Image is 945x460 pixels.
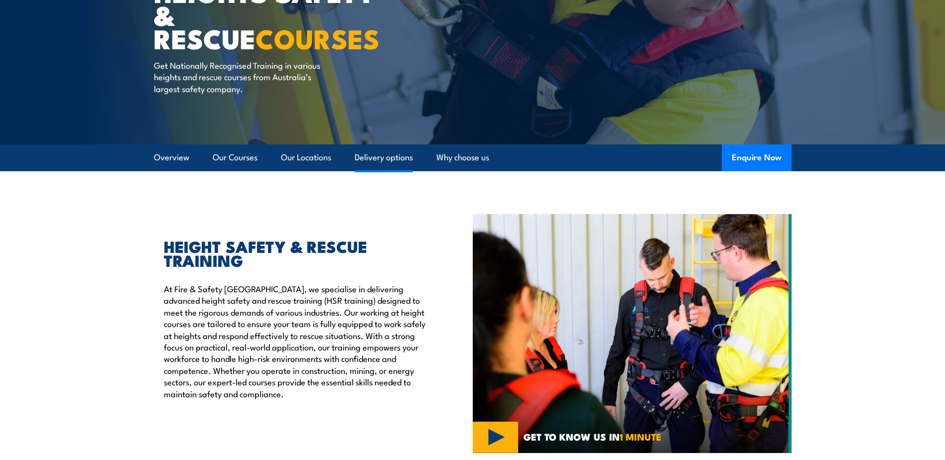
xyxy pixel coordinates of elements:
[154,59,336,94] p: Get Nationally Recognised Training in various heights and rescue courses from Australia’s largest...
[256,17,380,58] strong: COURSES
[620,429,662,444] strong: 1 MINUTE
[164,283,427,399] p: At Fire & Safety [GEOGRAPHIC_DATA], we specialise in delivering advanced height safety and rescue...
[524,432,662,441] span: GET TO KNOW US IN
[722,144,792,171] button: Enquire Now
[436,144,489,171] a: Why choose us
[213,144,258,171] a: Our Courses
[164,239,427,267] h2: HEIGHT SAFETY & RESCUE TRAINING
[473,214,792,453] img: Fire & Safety Australia offer working at heights courses and training
[154,144,189,171] a: Overview
[281,144,331,171] a: Our Locations
[355,144,413,171] a: Delivery options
